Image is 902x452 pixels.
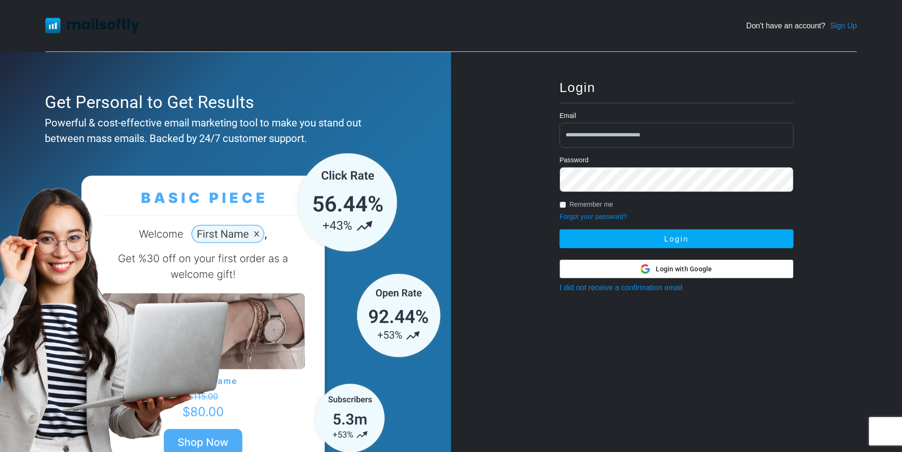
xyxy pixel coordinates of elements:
label: Remember me [569,200,613,209]
div: Get Personal to Get Results [45,90,402,115]
label: Email [560,111,576,121]
label: Password [560,155,588,165]
span: Login [560,80,595,95]
div: Don't have an account? [746,20,857,32]
button: Login with Google [560,259,793,278]
div: Powerful & cost-effective email marketing tool to make you stand out between mass emails. Backed ... [45,115,402,146]
a: I did not receive a confirmation email [560,284,683,292]
span: Login with Google [656,264,712,274]
a: Sign Up [830,20,857,32]
img: Mailsoftly [45,18,140,33]
button: Login [560,229,793,248]
a: Forgot your password? [560,213,627,220]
